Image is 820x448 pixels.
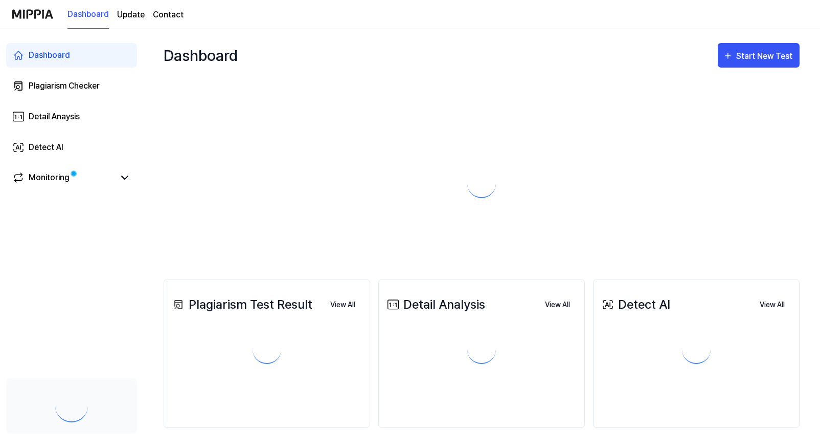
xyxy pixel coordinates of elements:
[385,295,485,314] div: Detail Analysis
[153,9,184,21] a: Contact
[322,295,363,315] button: View All
[6,74,137,98] a: Plagiarism Checker
[6,104,137,129] a: Detail Anaysis
[322,294,363,315] a: View All
[29,141,63,154] div: Detect AI
[751,295,793,315] button: View All
[6,43,137,68] a: Dashboard
[537,294,578,315] a: View All
[718,43,800,68] button: Start New Test
[537,295,578,315] button: View All
[736,50,794,63] div: Start New Test
[751,294,793,315] a: View All
[29,172,70,184] div: Monitoring
[29,111,80,123] div: Detail Anaysis
[164,39,238,72] div: Dashboard
[600,295,670,314] div: Detect AI
[6,135,137,160] a: Detect AI
[29,49,70,61] div: Dashboard
[170,295,312,314] div: Plagiarism Test Result
[29,80,100,92] div: Plagiarism Checker
[12,172,115,184] a: Monitoring
[67,1,109,29] a: Dashboard
[117,9,145,21] a: Update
